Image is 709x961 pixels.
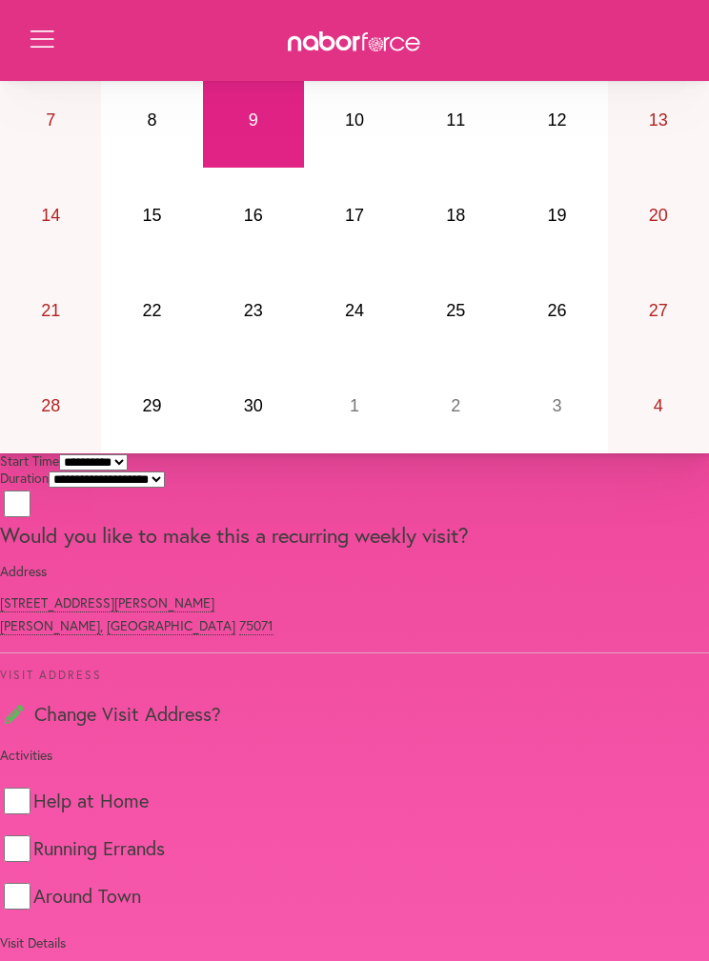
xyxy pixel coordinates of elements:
[203,263,304,358] button: September 23, 2025
[142,206,161,225] abbr: September 15, 2025
[345,206,364,225] abbr: September 17, 2025
[446,301,465,320] abbr: September 25, 2025
[506,263,607,358] button: September 26, 2025
[244,206,263,225] abbr: September 16, 2025
[345,301,364,320] abbr: September 24, 2025
[142,396,161,415] abbr: September 29, 2025
[101,72,202,168] button: September 8, 2025
[654,396,663,415] abbr: October 4, 2025
[345,110,364,130] abbr: September 10, 2025
[142,301,161,320] abbr: September 22, 2025
[608,72,709,168] button: September 13, 2025
[350,396,359,415] abbr: October 1, 2025
[553,396,562,415] abbr: October 3, 2025
[249,110,258,130] abbr: September 9, 2025
[41,206,60,225] abbr: September 14, 2025
[203,72,304,168] button: September 9, 2025
[203,168,304,263] button: September 16, 2025
[405,263,506,358] button: September 25, 2025
[147,110,156,130] abbr: September 8, 2025
[33,887,141,906] label: Around Town
[405,358,506,453] button: October 2, 2025
[451,396,460,415] abbr: October 2, 2025
[506,358,607,453] button: October 3, 2025
[608,168,709,263] button: September 20, 2025
[304,168,405,263] button: September 17, 2025
[446,206,465,225] abbr: September 18, 2025
[649,301,668,320] abbr: September 27, 2025
[649,110,668,130] abbr: September 13, 2025
[101,358,202,453] button: September 29, 2025
[304,358,405,453] button: October 1, 2025
[101,263,202,358] button: September 22, 2025
[304,263,405,358] button: September 24, 2025
[304,72,405,168] button: September 10, 2025
[548,301,567,320] abbr: September 26, 2025
[244,396,263,415] abbr: September 30, 2025
[46,110,55,130] abbr: September 7, 2025
[244,301,263,320] abbr: September 23, 2025
[608,358,709,453] button: October 4, 2025
[405,72,506,168] button: September 11, 2025
[41,301,60,320] abbr: September 21, 2025
[30,30,54,51] button: Open Menu
[608,263,709,358] button: September 27, 2025
[506,72,607,168] button: September 12, 2025
[446,110,465,130] abbr: September 11, 2025
[41,396,60,415] abbr: September 28, 2025
[101,168,202,263] button: September 15, 2025
[548,206,567,225] abbr: September 19, 2025
[203,358,304,453] button: September 30, 2025
[649,206,668,225] abbr: September 20, 2025
[33,791,149,811] label: Help at Home
[405,168,506,263] button: September 18, 2025
[548,110,567,130] abbr: September 12, 2025
[33,839,165,858] label: Running Errands
[506,168,607,263] button: September 19, 2025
